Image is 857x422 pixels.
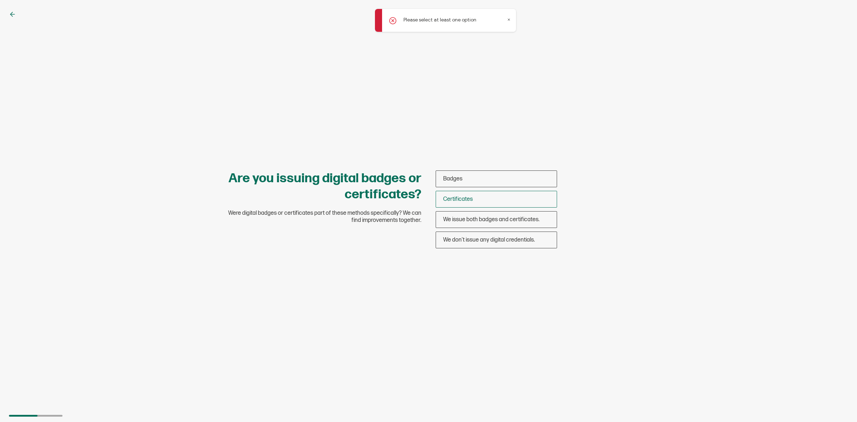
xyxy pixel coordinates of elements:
[221,210,421,224] span: Were digital badges or certificates part of these methods specifically? We can find improvements ...
[443,216,540,223] span: We issue both badges and certificates.
[404,16,476,24] p: Please select at least one option
[443,196,473,203] span: Certificates
[821,388,857,422] iframe: Chat Widget
[221,170,421,203] h1: Are you issuing digital badges or certificates?
[443,175,462,182] span: Badges
[443,237,535,243] span: We don’t issue any digital credentials.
